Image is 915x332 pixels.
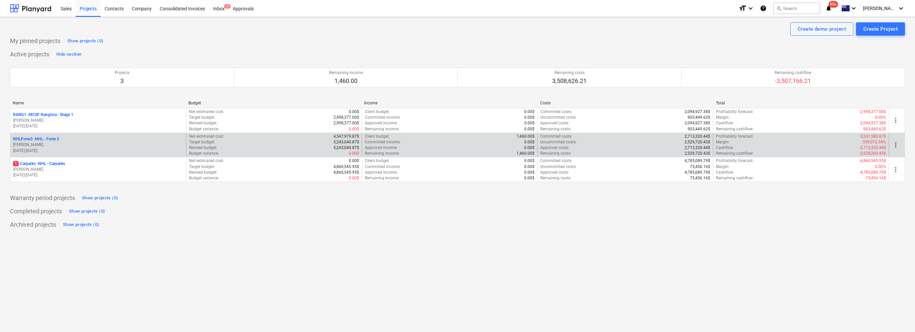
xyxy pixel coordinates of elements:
p: Profitability forecast : [716,109,754,115]
p: Target budget : [189,115,215,120]
p: Approved costs : [540,170,569,175]
i: keyboard_arrow_down [747,4,755,12]
p: Approved costs : [540,145,569,151]
i: keyboard_arrow_down [897,4,905,12]
div: Income [364,101,535,105]
p: 3 [115,77,129,85]
p: 75,456.16$ [690,164,710,170]
p: 4,547,979.87$ [333,134,359,139]
p: 4,785,089.79$ [685,158,710,164]
i: format_size [739,4,747,12]
p: 0.00$ [524,109,535,115]
p: Profitability forecast : [716,134,754,139]
p: Remaining income : [365,126,399,132]
p: 1,460.00$ [517,134,535,139]
p: 0.00$ [524,170,535,175]
p: Committed costs : [540,134,572,139]
i: Knowledge base [760,4,767,12]
p: Margin : [716,115,730,120]
p: Remaining income [329,70,363,76]
p: 4,860,545.95$ [333,164,359,170]
p: 4,860,545.95$ [333,170,359,175]
p: 0.00$ [524,139,535,145]
p: 2,713,320.44$ [685,134,710,139]
p: Revised budget : [189,120,217,126]
p: Remaining cashflow [775,70,811,76]
p: 3,508,626.21 [552,77,587,85]
p: Projects [115,70,129,76]
button: Create demo project [790,22,853,36]
div: Show projects (0) [69,208,105,215]
p: Approved income : [365,170,397,175]
p: Client budget : [365,134,390,139]
p: My pinned projects [10,37,60,45]
p: -4,785,089.79$ [859,170,886,175]
p: Remaining cashflow : [716,175,754,181]
span: 99+ [829,1,838,8]
span: 1 [13,161,19,166]
p: -3,507,166.21 [775,77,811,85]
p: 2,529,720.43$ [685,139,710,145]
p: Revised budget : [189,145,217,151]
div: Show projects (0) [82,194,118,202]
button: Show projects (0) [66,36,105,46]
div: RANG1 -MCSF Rangiora - Stage 1[PERSON_NAME][DATE]-[DATE] [13,112,183,129]
div: Create demo project [798,25,846,33]
p: Committed costs : [540,158,572,164]
button: Create Project [856,22,905,36]
p: 0.00$ [349,151,359,156]
p: [DATE] - [DATE] [13,123,183,129]
p: -903,449.62$ [862,126,886,132]
p: 903,449.62$ [688,126,710,132]
div: 1Carparks -NHL - Carparks[PERSON_NAME][DATE]-[DATE] [13,161,183,178]
p: 0.00% [875,164,886,170]
p: Net estimated cost : [189,158,224,164]
p: 2,998,377.00$ [333,120,359,126]
p: Archived projects [10,221,56,229]
p: -2,713,320.44$ [859,145,886,151]
p: 0.00% [875,115,886,120]
p: 2,094,927.38$ [685,109,710,115]
p: Margin : [716,164,730,170]
p: Remaining costs : [540,175,571,181]
p: Net estimated cost : [189,109,224,115]
div: Hide section [56,51,81,58]
p: Committed income : [365,115,400,120]
p: NHLForte3 - NHL - Forte 3 [13,136,59,142]
p: [PERSON_NAME] [13,118,183,123]
p: [PERSON_NAME] [13,142,183,148]
div: Total [716,101,886,105]
p: Approved costs : [540,120,569,126]
span: more_vert [892,141,900,149]
p: -2,094,927.38$ [859,120,886,126]
p: [PERSON_NAME] [13,167,183,172]
button: Hide section [55,49,83,60]
p: 1,460.00 [329,77,363,85]
p: Net estimated cost : [189,134,224,139]
p: Cashflow : [716,120,734,126]
div: Show projects (0) [67,37,103,45]
p: Completed projects [10,207,62,215]
p: 5,243,040.87$ [333,145,359,151]
p: 0.00$ [349,175,359,181]
button: Show projects (0) [61,219,101,230]
p: Committed income : [365,164,400,170]
p: Client budget : [365,109,390,115]
p: Approved income : [365,120,397,126]
span: 1 [224,4,231,9]
p: 1,460.00$ [517,151,535,156]
p: 75,456.16$ [690,175,710,181]
p: Active projects [10,50,49,58]
div: Show projects (0) [63,221,99,229]
p: Uncommitted costs : [540,139,577,145]
p: Budget variance : [189,175,219,181]
p: Uncommitted costs : [540,115,577,120]
p: 2,713,320.44$ [685,145,710,151]
p: Remaining cashflow : [716,151,754,156]
button: Show projects (0) [80,193,120,203]
p: -2,998,377.00$ [859,109,886,115]
p: Remaining costs : [540,126,571,132]
p: 0.00$ [524,115,535,120]
button: Search [773,3,820,14]
p: Remaining costs : [540,151,571,156]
